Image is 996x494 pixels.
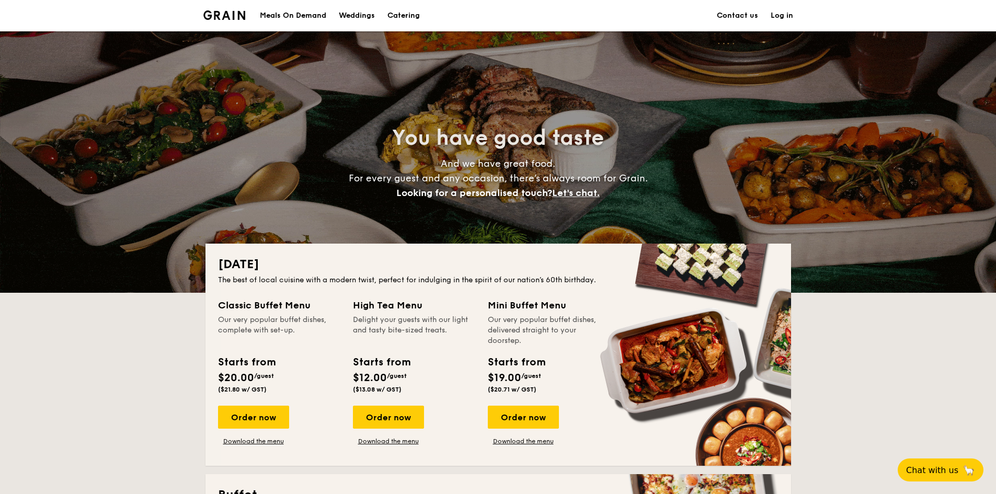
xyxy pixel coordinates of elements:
div: The best of local cuisine with a modern twist, perfect for indulging in the spirit of our nation’... [218,275,779,285]
div: Order now [488,406,559,429]
span: 🦙 [963,464,975,476]
div: Our very popular buffet dishes, complete with set-up. [218,315,340,346]
span: Let's chat. [552,187,600,199]
a: Download the menu [218,437,289,445]
div: Delight your guests with our light and tasty bite-sized treats. [353,315,475,346]
div: Mini Buffet Menu [488,298,610,313]
span: Looking for a personalised touch? [396,187,552,199]
span: /guest [254,372,274,380]
button: Chat with us🦙 [898,458,983,481]
a: Logotype [203,10,246,20]
div: Starts from [488,354,545,370]
span: You have good taste [392,125,604,151]
div: Classic Buffet Menu [218,298,340,313]
span: /guest [387,372,407,380]
a: Download the menu [353,437,424,445]
div: Our very popular buffet dishes, delivered straight to your doorstep. [488,315,610,346]
div: High Tea Menu [353,298,475,313]
span: ($20.71 w/ GST) [488,386,536,393]
span: $19.00 [488,372,521,384]
div: Starts from [353,354,410,370]
div: Order now [353,406,424,429]
span: $12.00 [353,372,387,384]
span: ($21.80 w/ GST) [218,386,267,393]
div: Order now [218,406,289,429]
a: Download the menu [488,437,559,445]
span: And we have great food. For every guest and any occasion, there’s always room for Grain. [349,158,648,199]
span: ($13.08 w/ GST) [353,386,402,393]
span: $20.00 [218,372,254,384]
img: Grain [203,10,246,20]
span: Chat with us [906,465,958,475]
span: /guest [521,372,541,380]
div: Starts from [218,354,275,370]
h2: [DATE] [218,256,779,273]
